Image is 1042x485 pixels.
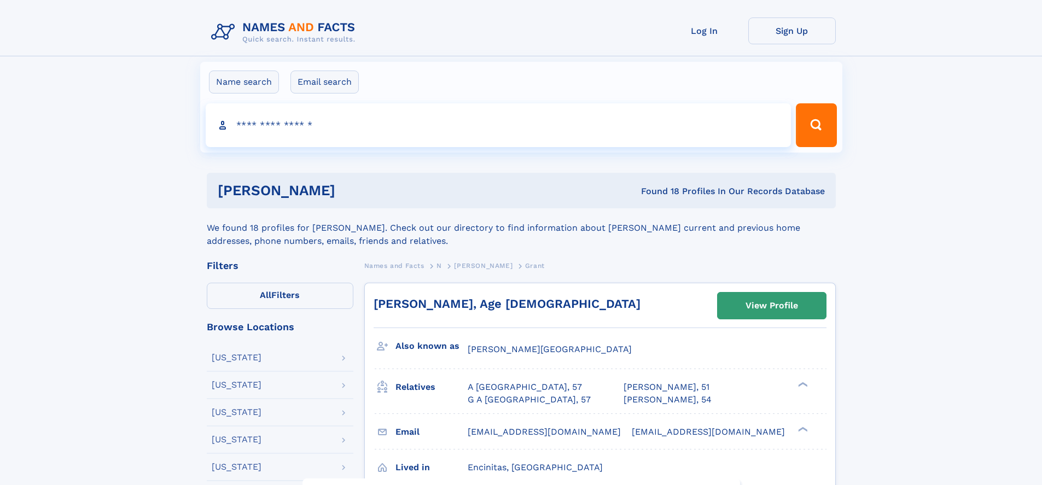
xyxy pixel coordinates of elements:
[468,344,632,354] span: [PERSON_NAME][GEOGRAPHIC_DATA]
[260,290,271,300] span: All
[748,17,836,44] a: Sign Up
[395,423,468,441] h3: Email
[206,103,791,147] input: search input
[395,458,468,477] h3: Lived in
[632,426,785,437] span: [EMAIL_ADDRESS][DOMAIN_NAME]
[468,426,621,437] span: [EMAIL_ADDRESS][DOMAIN_NAME]
[209,71,279,94] label: Name search
[661,17,748,44] a: Log In
[468,381,582,393] a: A [GEOGRAPHIC_DATA], 57
[454,259,513,272] a: [PERSON_NAME]
[468,462,603,472] span: Encinitas, [GEOGRAPHIC_DATA]
[436,262,442,270] span: N
[795,425,808,433] div: ❯
[454,262,513,270] span: [PERSON_NAME]
[374,297,641,311] a: [PERSON_NAME], Age [DEMOGRAPHIC_DATA]
[364,259,424,272] a: Names and Facts
[436,259,442,272] a: N
[218,184,488,197] h1: [PERSON_NAME]
[212,435,261,444] div: [US_STATE]
[796,103,836,147] button: Search Button
[718,293,826,319] a: View Profile
[207,261,353,271] div: Filters
[290,71,359,94] label: Email search
[212,353,261,362] div: [US_STATE]
[468,394,591,406] a: G A [GEOGRAPHIC_DATA], 57
[624,381,709,393] a: [PERSON_NAME], 51
[525,262,545,270] span: Grant
[395,337,468,355] h3: Also known as
[795,381,808,388] div: ❯
[746,293,798,318] div: View Profile
[212,381,261,389] div: [US_STATE]
[212,463,261,471] div: [US_STATE]
[207,283,353,309] label: Filters
[207,17,364,47] img: Logo Names and Facts
[624,394,712,406] a: [PERSON_NAME], 54
[212,408,261,417] div: [US_STATE]
[488,185,825,197] div: Found 18 Profiles In Our Records Database
[395,378,468,396] h3: Relatives
[207,208,836,248] div: We found 18 profiles for [PERSON_NAME]. Check out our directory to find information about [PERSON...
[207,322,353,332] div: Browse Locations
